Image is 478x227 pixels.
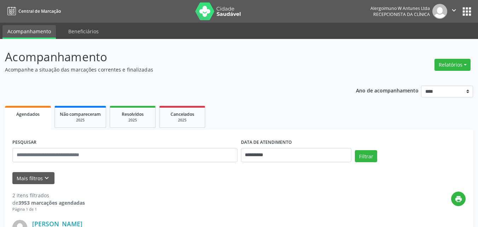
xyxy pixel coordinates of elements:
[171,111,194,117] span: Cancelados
[5,5,61,17] a: Central de Marcação
[12,199,85,206] div: de
[434,59,471,71] button: Relatórios
[18,199,85,206] strong: 3953 marcações agendadas
[461,5,473,18] button: apps
[165,118,200,123] div: 2025
[115,118,150,123] div: 2025
[43,174,51,182] i: keyboard_arrow_down
[122,111,144,117] span: Resolvidos
[18,8,61,14] span: Central de Marcação
[355,150,377,162] button: Filtrar
[451,192,466,206] button: print
[432,4,447,19] img: img
[447,4,461,19] button: 
[60,111,101,117] span: Não compareceram
[12,172,54,185] button: Mais filtroskeyboard_arrow_down
[12,206,85,212] div: Página 1 de 1
[370,5,430,11] div: Alergoimuno W Antunes Ltda
[450,6,458,14] i: 
[12,137,36,148] label: PESQUISAR
[373,11,430,17] span: Recepcionista da clínica
[241,137,292,148] label: DATA DE ATENDIMENTO
[5,48,333,66] p: Acompanhamento
[63,25,104,38] a: Beneficiários
[455,195,462,203] i: print
[60,118,101,123] div: 2025
[2,25,56,39] a: Acompanhamento
[5,66,333,73] p: Acompanhe a situação das marcações correntes e finalizadas
[16,111,40,117] span: Agendados
[356,86,419,95] p: Ano de acompanhamento
[12,192,85,199] div: 2 itens filtrados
